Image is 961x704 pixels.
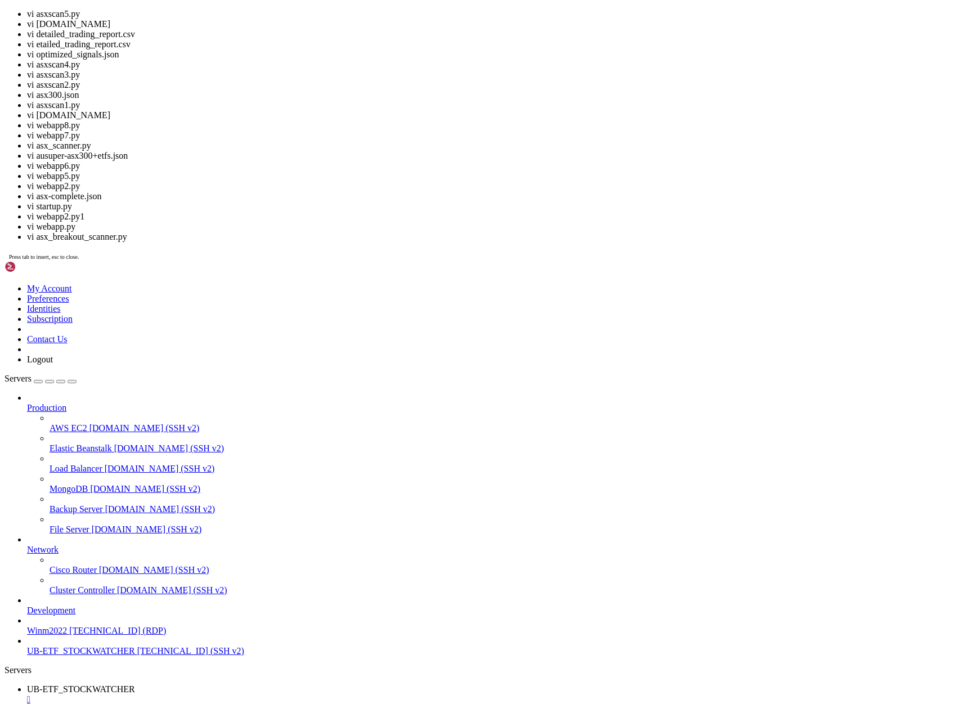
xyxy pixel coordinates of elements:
[27,636,956,656] li: UB-ETF_STOCKWATCHER [TECHNICAL_ID] (SSH v2)
[27,535,956,595] li: Network
[198,304,261,313] span: asx-scanner2.0
[5,248,814,257] x-row: Enable ESM Apps to receive additional future security updates.
[50,474,956,494] li: MongoDB [DOMAIN_NAME] (SSH v2)
[92,524,202,534] span: [DOMAIN_NAME] (SSH v2)
[27,222,956,232] li: vi webapp.py
[5,33,814,42] x-row: * Management: [URL][DOMAIN_NAME]
[5,261,69,272] img: Shellngn
[27,232,956,242] li: vi asx_breakout_scanner.py
[50,484,88,494] span: MongoDB
[137,646,244,656] span: [TECHNICAL_ID] (SSH v2)
[27,161,956,171] li: vi webapp6.py
[5,313,814,323] x-row: : $ ls -l
[5,229,814,239] x-row: 0 updates can be applied immediately.
[27,595,956,616] li: Development
[95,294,99,303] span: ~
[50,443,956,454] a: Elastic Beanstalk [DOMAIN_NAME] (SSH v2)
[27,70,956,80] li: vi asxscan3.py
[105,464,215,473] span: [DOMAIN_NAME] (SSH v2)
[5,369,814,379] x-row: drwxrwxr-x 3 ubuntu ubuntu 4096 [DATE] 15:24
[446,454,464,463] span: venv
[27,171,956,181] li: vi webapp5.py
[5,126,814,136] x-row: Users logged in: 0
[27,294,69,303] a: Preferences
[5,5,814,14] x-row: Welcome to Ubuntu 24.04.3 LTS (GNU/Linux 6.8.0-78-generic x86_64)
[50,433,956,454] li: Elastic Beanstalk [DOMAIN_NAME] (SSH v2)
[5,136,814,145] x-row: IPv4 address for ens3: [TECHNICAL_ID]
[50,464,102,473] span: Load Balancer
[27,50,956,60] li: vi optimized_signals.json
[27,191,956,201] li: vi asx-complete.json
[5,89,814,98] x-row: Usage of /: 15.5% of 76.45GB
[95,313,99,322] span: ~
[27,110,956,120] li: vi [DOMAIN_NAME]
[114,443,224,453] span: [DOMAIN_NAME] (SSH v2)
[90,484,200,494] span: [DOMAIN_NAME] (SSH v2)
[5,444,814,454] x-row: : $ ls
[50,423,87,433] span: AWS EC2
[27,181,956,191] li: vi webapp2.py
[50,585,115,595] span: Cluster Controller
[27,403,956,413] a: Production
[27,606,75,615] span: Development
[27,201,956,212] li: vi startup.py
[365,463,405,472] span: templates
[50,504,956,514] a: Backup Server [DOMAIN_NAME] (SSH v2)
[5,374,77,383] a: Servers
[5,342,814,351] x-row: drwxrwxr-x 4 ubuntu ubuntu 4096 [DATE] 20:51
[27,684,135,694] span: UB-ETF_STOCKWATCHER
[423,304,446,313] span: myenv
[5,416,814,426] x-row: -[PERSON_NAME]-r-- 1 ubuntu ubuntu 124 [DATE] 15:36 [DOMAIN_NAME]
[50,504,103,514] span: Backup Server
[27,545,956,555] a: Network
[50,514,956,535] li: File Server [DOMAIN_NAME] (SSH v2)
[50,585,956,595] a: Cluster Controller [DOMAIN_NAME] (SSH v2)
[27,60,956,70] li: vi asxscan4.py
[5,425,814,435] x-row: -[PERSON_NAME]-r-- 1 ubuntu ubuntu 106 [DATE] 12:35 startup.py
[27,19,956,29] li: vi [DOMAIN_NAME]
[212,332,243,341] span: Maildir
[69,626,166,635] span: [TECHNICAL_ID] (RDP)
[27,403,66,412] span: Production
[5,332,814,342] x-row: drwx------ 5 ubuntu ubuntu 4096 [DATE] 11:30
[5,173,814,182] x-row: just raised the bar for easy, resilient and secure K8s cluster deployment.
[50,494,956,514] li: Backup Server [DOMAIN_NAME] (SSH v2)
[27,626,956,636] a: Winm2022 [TECHNICAL_ID] (RDP)
[5,257,814,267] x-row: See [URL][DOMAIN_NAME] or run: sudo pro status
[212,379,261,388] span: asx_scanner
[5,79,814,89] x-row: System load: 0.0
[50,555,956,575] li: Cisco Router [DOMAIN_NAME] (SSH v2)
[212,369,275,378] span: asx-scanner2.0
[86,304,122,313] span: asx-app1
[5,388,814,398] x-row: -[PERSON_NAME]-r-- 1 ubuntu ubuntu 45 [DATE] 18:15 last_signals.json
[5,444,90,453] span: ubuntu@vps-d35ccc65
[27,120,956,131] li: vi webapp8.py
[27,9,956,19] li: vi asxscan5.py
[5,407,814,416] x-row: drwxrwxr-x 7 ubuntu ubuntu 4096 [DATE] 09:39
[27,393,956,535] li: Production
[5,145,814,154] x-row: IPv6 address for ens3: [TECHNICAL_ID]
[27,626,67,635] span: Winm2022
[5,322,814,332] x-row: total 348
[50,575,956,595] li: Cluster Controller [DOMAIN_NAME] (SSH v2)
[27,646,135,656] span: UB-ETF_STOCKWATCHER
[131,304,189,313] span: asx-predictor
[212,407,234,416] span: myenv
[212,342,243,351] span: asx-app
[95,472,135,481] span: ~/asx-app
[212,351,248,360] span: asx-app1
[5,374,32,383] span: Servers
[5,463,814,473] x-row: AusSupETF.txt app.py config.json last_signals.json last_signals_asx301.json webapp.bk1 webapp301.py
[5,294,90,303] span: ubuntu@vps-d35ccc65
[27,355,53,364] a: Logout
[45,304,77,313] span: asx-app
[27,646,956,656] a: UB-ETF_STOCKWATCHER [TECHNICAL_ID] (SSH v2)
[50,524,89,534] span: File Server
[27,314,73,324] a: Subscription
[5,454,814,463] x-row: ASX300.txt app.log app.py1 dashboard.html last_signals_asx300.json requirements.txt webapp.py
[27,304,61,313] a: Identities
[27,39,956,50] li: vi etailed_trading_report.csv
[5,313,90,322] span: ubuntu@vps-d35ccc65
[50,464,956,474] a: Load Balancer [DOMAIN_NAME] (SSH v2)
[5,42,814,52] x-row: * Support: [URL][DOMAIN_NAME]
